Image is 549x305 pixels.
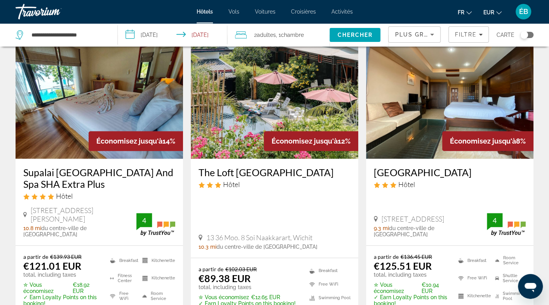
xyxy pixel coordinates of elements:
[518,274,543,299] iframe: Bouton de lancement de la fenêtre de messagerie
[329,28,380,42] button: Search
[374,282,448,294] p: €10.94 EUR
[23,192,175,200] div: 4 star Hotel
[374,272,448,278] p: total, including taxes
[483,9,494,16] span: EUR
[228,9,239,15] a: Vols
[136,216,152,225] div: 4
[23,166,175,190] a: Supalai [GEOGRAPHIC_DATA] And Spa SHA Extra Plus
[374,282,419,294] span: ✮ Vous économisez
[138,289,175,303] li: Room Service
[458,9,464,16] span: fr
[106,253,138,267] li: Breakfast
[291,9,316,15] a: Croisières
[374,253,399,260] span: a partir de
[136,213,175,236] img: TrustYou guest rating badge
[374,260,432,272] ins: €125.51 EUR
[305,293,350,303] li: Swimming Pool
[118,23,228,47] button: Select check in and out date
[255,9,275,15] a: Voitures
[206,233,312,242] span: 13 36 Moo. 8 Soi Naakkarart, Wichit
[96,137,162,145] span: Économisez jusqu'à
[513,3,533,20] button: User Menu
[23,282,71,294] span: ✮ Vous économisez
[256,32,275,38] span: Adultes
[491,271,526,285] li: Shuttle Service
[199,294,296,300] p: €12.65 EUR
[374,166,526,178] a: [GEOGRAPHIC_DATA]
[56,192,73,200] span: Hôtel
[264,131,358,151] div: 12%
[395,30,434,39] mat-select: Sort by
[487,213,526,236] img: TrustYou guest rating badge
[514,31,533,38] button: Toggle map
[374,225,434,237] span: du centre-ville de [GEOGRAPHIC_DATA]
[191,35,358,159] img: The Loft Panwa Resort
[398,180,415,189] span: Hôtel
[454,253,491,267] li: Breakfast
[519,8,528,16] span: ÉB
[23,225,41,231] span: 10.8 mi
[272,137,338,145] span: Économisez jusqu'à
[487,216,502,225] div: 4
[23,282,100,294] p: €18.92 EUR
[281,32,303,38] span: Chambre
[454,271,491,285] li: Free WiFi
[16,2,93,22] a: Travorium
[331,9,353,15] a: Activités
[337,32,373,38] span: Chercher
[442,131,533,151] div: 8%
[23,272,100,278] p: total, including taxes
[106,289,138,303] li: Free WiFi
[227,23,329,47] button: Travelers: 2 adults, 0 children
[450,137,516,145] span: Économisez jusqu'à
[89,131,183,151] div: 14%
[197,9,213,15] a: Hôtels
[199,272,251,284] ins: €89.38 EUR
[401,253,432,260] del: €136.45 EUR
[138,253,175,267] li: Kitchenette
[305,279,350,289] li: Free WiFi
[16,35,183,159] img: Supalai Scenic Bay Resort And Spa SHA Extra Plus
[491,253,526,267] li: Room Service
[395,31,488,38] span: Plus grandes économies
[23,225,87,237] span: du centre-ville de [GEOGRAPHIC_DATA]
[366,35,533,159] img: Baan Kongdee Sunset Resort
[199,180,350,189] div: 3 star Hotel
[275,29,303,40] span: , 1
[455,31,477,38] span: Filtre
[199,266,223,272] span: a partir de
[254,29,275,40] span: 2
[23,260,81,272] ins: €121.01 EUR
[382,215,444,223] span: [STREET_ADDRESS]
[454,289,491,303] li: Kitchenette
[374,225,389,231] span: 9.3 mi
[491,289,526,303] li: Swimming Pool
[31,29,106,41] input: Search hotel destination
[138,271,175,285] li: Kitchenette
[199,294,249,300] span: ✮ Vous économisez
[216,244,317,250] span: du centre-ville de [GEOGRAPHIC_DATA]
[31,206,136,223] span: [STREET_ADDRESS][PERSON_NAME]
[50,253,82,260] del: €139.93 EUR
[305,266,350,276] li: Breakfast
[223,180,240,189] span: Hôtel
[497,29,514,40] span: Carte
[374,180,526,189] div: 3 star Hotel
[458,7,472,18] button: Change language
[106,271,138,285] li: Fitness Center
[483,7,502,18] button: Change currency
[199,166,350,178] a: The Loft [GEOGRAPHIC_DATA]
[23,253,48,260] span: a partir de
[225,266,257,272] del: €102.03 EUR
